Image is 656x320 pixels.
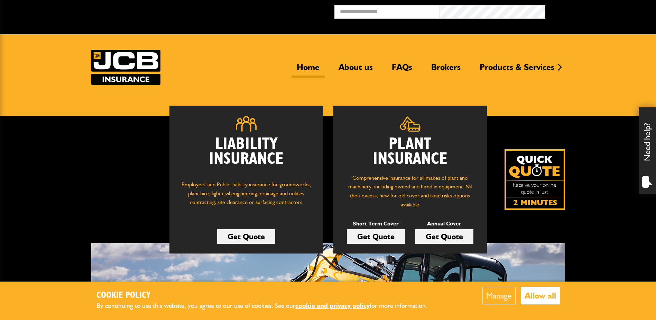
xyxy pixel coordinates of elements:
[347,219,405,228] p: Short Term Cover
[96,290,439,301] h2: Cookie Policy
[347,229,405,244] a: Get Quote
[505,149,565,210] a: Get your insurance quote isn just 2-minutes
[415,229,473,244] a: Get Quote
[344,137,477,167] h2: Plant Insurance
[387,62,417,78] a: FAQs
[180,137,313,174] h2: Liability Insurance
[217,229,275,244] a: Get Quote
[482,287,516,304] button: Manage
[180,180,313,213] p: Employers' and Public Liability insurance for groundworks, plant hire, light civil engineering, d...
[639,107,656,194] div: Need help?
[545,5,651,16] button: Broker Login
[474,62,560,78] a: Products & Services
[521,287,560,304] button: Allow all
[96,301,439,311] p: By continuing to use this website, you agree to our use of cookies. See our for more information.
[91,50,160,85] img: JCB Insurance Services logo
[426,62,466,78] a: Brokers
[333,62,378,78] a: About us
[415,219,473,228] p: Annual Cover
[292,62,325,78] a: Home
[91,50,160,85] a: JCB Insurance Services
[344,174,477,209] p: Comprehensive insurance for all makes of plant and machinery, including owned and hired in equipm...
[295,302,370,310] a: cookie and privacy policy
[505,149,565,210] img: Quick Quote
